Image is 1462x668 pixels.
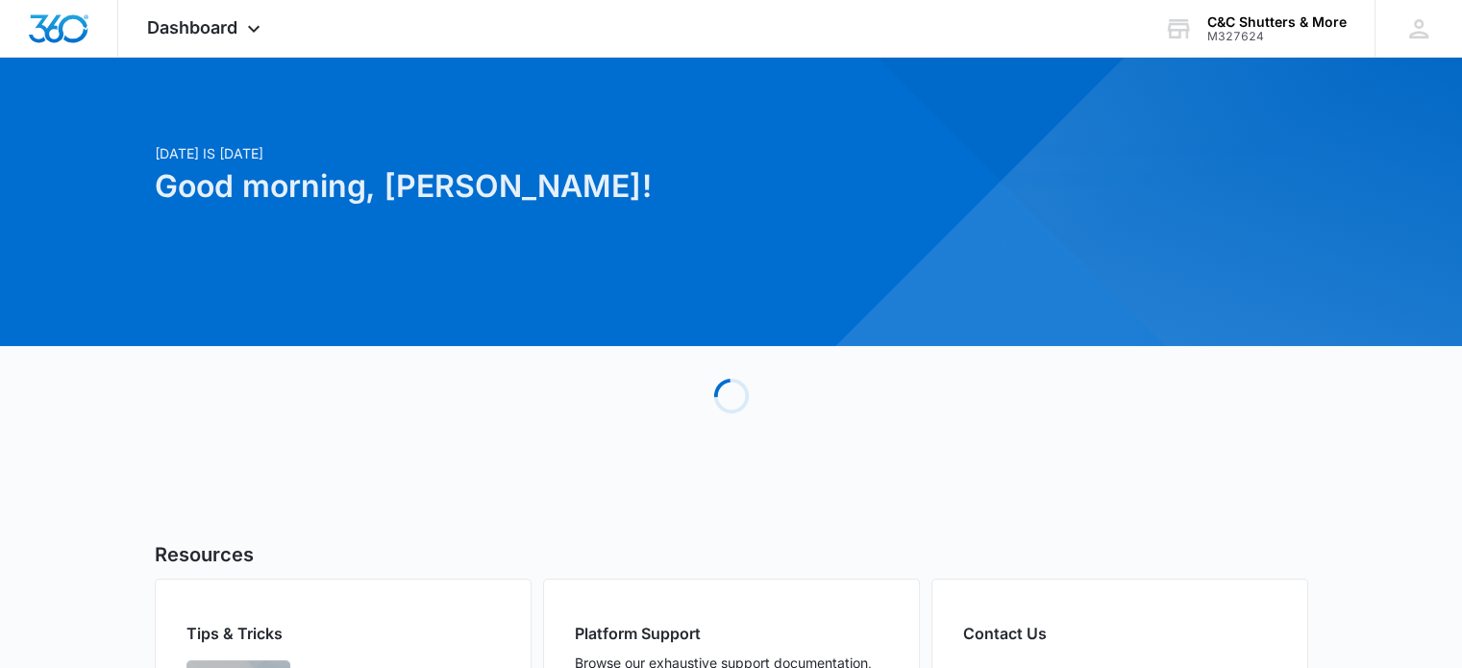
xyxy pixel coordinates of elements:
[575,622,888,645] h2: Platform Support
[1207,14,1347,30] div: account name
[155,540,1308,569] h5: Resources
[147,17,237,37] span: Dashboard
[186,622,500,645] h2: Tips & Tricks
[1207,30,1347,43] div: account id
[963,622,1276,645] h2: Contact Us
[155,143,916,163] p: [DATE] is [DATE]
[155,163,916,210] h1: Good morning, [PERSON_NAME]!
